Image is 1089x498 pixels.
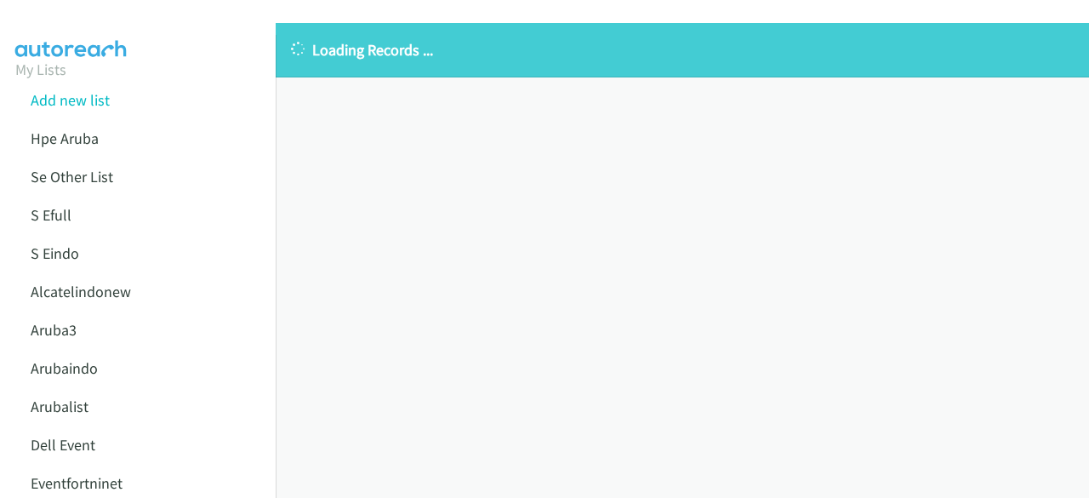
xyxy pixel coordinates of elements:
[31,129,99,148] a: Hpe Aruba
[15,60,66,79] a: My Lists
[31,205,71,225] a: S Efull
[31,90,110,110] a: Add new list
[31,320,77,340] a: Aruba3
[31,397,88,416] a: Arubalist
[31,435,95,455] a: Dell Event
[31,167,113,186] a: Se Other List
[31,243,79,263] a: S Eindo
[31,473,123,493] a: Eventfortninet
[291,38,1074,61] p: Loading Records ...
[31,358,98,378] a: Arubaindo
[31,282,131,301] a: Alcatelindonew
